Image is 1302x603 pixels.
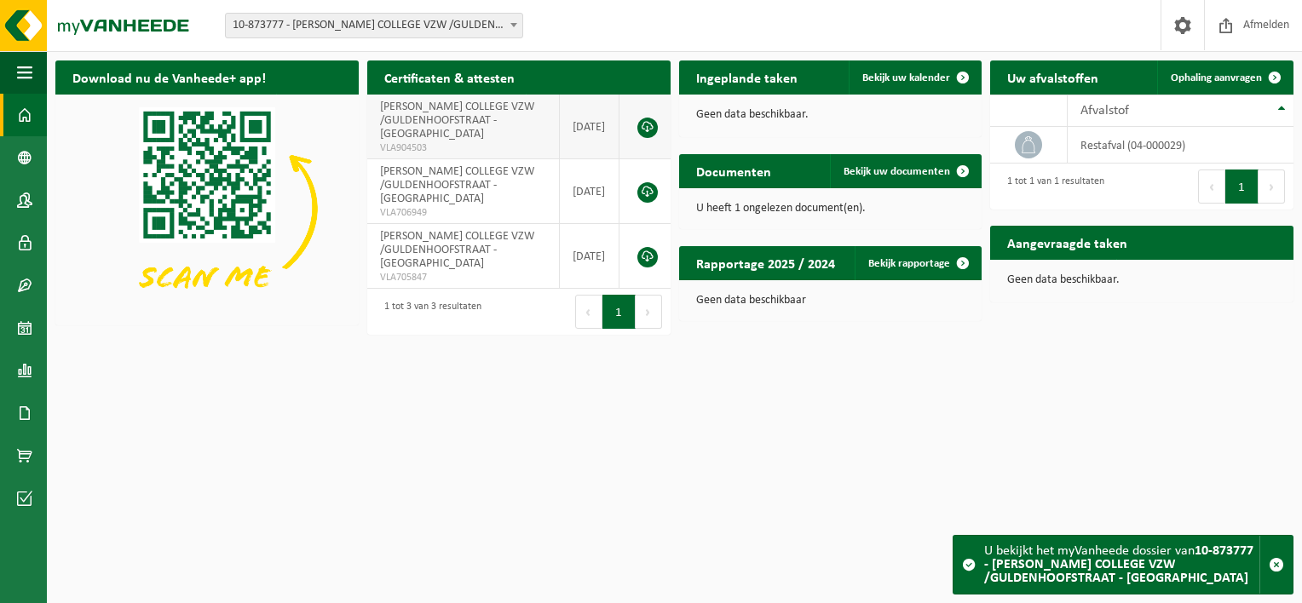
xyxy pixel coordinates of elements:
strong: 10-873777 - [PERSON_NAME] COLLEGE VZW /GULDENHOOFSTRAAT - [GEOGRAPHIC_DATA] [984,544,1253,585]
td: restafval (04-000029) [1068,127,1293,164]
td: [DATE] [560,159,620,224]
h2: Rapportage 2025 / 2024 [679,246,852,279]
h2: Uw afvalstoffen [990,60,1115,94]
span: VLA706949 [380,206,546,220]
img: Download de VHEPlus App [55,95,359,322]
a: Bekijk uw documenten [830,154,980,188]
span: [PERSON_NAME] COLLEGE VZW /GULDENHOOFSTRAAT - [GEOGRAPHIC_DATA] [380,165,534,205]
button: Previous [575,295,602,329]
a: Ophaling aanvragen [1157,60,1292,95]
div: 1 tot 3 van 3 resultaten [376,293,481,330]
td: [DATE] [560,95,620,159]
button: 1 [1225,169,1259,204]
h2: Download nu de Vanheede+ app! [55,60,283,94]
span: [PERSON_NAME] COLLEGE VZW /GULDENHOOFSTRAAT - [GEOGRAPHIC_DATA] [380,100,534,141]
span: 10-873777 - OSCAR ROMERO COLLEGE VZW /GULDENHOOFSTRAAT - DENDERMONDE [225,13,523,38]
td: [DATE] [560,224,620,289]
p: U heeft 1 ongelezen document(en). [696,203,965,215]
span: Bekijk uw kalender [862,72,950,83]
span: VLA904503 [380,141,546,155]
span: VLA705847 [380,271,546,284]
a: Bekijk uw kalender [849,60,980,95]
span: [PERSON_NAME] COLLEGE VZW /GULDENHOOFSTRAAT - [GEOGRAPHIC_DATA] [380,230,534,270]
p: Geen data beschikbaar. [696,109,965,121]
a: Bekijk rapportage [855,246,980,280]
h2: Documenten [679,154,788,187]
button: Next [636,295,662,329]
span: 10-873777 - OSCAR ROMERO COLLEGE VZW /GULDENHOOFSTRAAT - DENDERMONDE [226,14,522,37]
span: Bekijk uw documenten [844,166,950,177]
h2: Aangevraagde taken [990,226,1144,259]
span: Ophaling aanvragen [1171,72,1262,83]
button: Next [1259,169,1285,204]
p: Geen data beschikbaar [696,295,965,307]
button: Previous [1198,169,1225,204]
span: Afvalstof [1080,104,1129,118]
div: 1 tot 1 van 1 resultaten [999,168,1104,205]
h2: Ingeplande taken [679,60,815,94]
button: 1 [602,295,636,329]
p: Geen data beschikbaar. [1007,274,1276,286]
h2: Certificaten & attesten [367,60,532,94]
div: U bekijkt het myVanheede dossier van [984,536,1259,594]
